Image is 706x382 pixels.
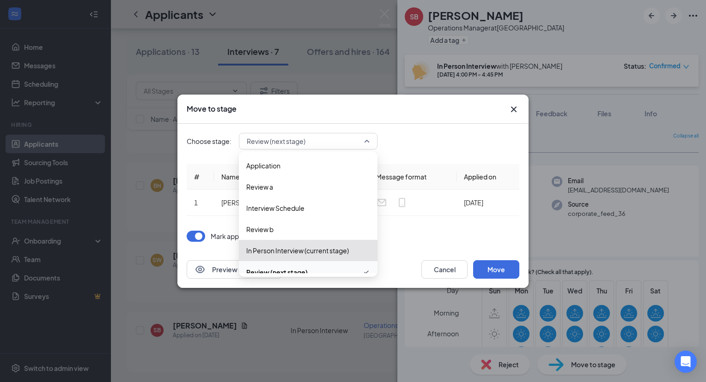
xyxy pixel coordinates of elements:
[187,104,237,114] h3: Move to stage
[214,190,304,216] td: [PERSON_NAME]
[246,245,349,256] span: In Person Interview (current stage)
[195,264,206,275] svg: Eye
[456,164,519,190] th: Applied on
[187,136,231,146] span: Choose stage:
[396,197,408,208] svg: MobileSms
[376,197,387,208] svg: Email
[246,267,308,277] span: Review (next stage)
[187,260,282,279] button: EyePreview notification
[214,164,304,190] th: Name
[246,224,274,234] span: Review b
[246,203,304,213] span: Interview Schedule
[363,267,370,278] svg: Checkmark
[246,161,280,171] span: Application
[211,232,375,241] p: Mark applicant(s) as Completed for In Person Interview
[369,164,456,190] th: Message format
[473,260,519,279] button: Move
[675,351,697,373] div: Open Intercom Messenger
[194,198,198,207] span: 1
[421,260,468,279] button: Cancel
[246,182,273,192] span: Review a
[508,104,519,115] svg: Cross
[187,164,214,190] th: #
[456,190,519,216] td: [DATE]
[508,104,519,115] button: Close
[247,134,305,148] span: Review (next stage)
